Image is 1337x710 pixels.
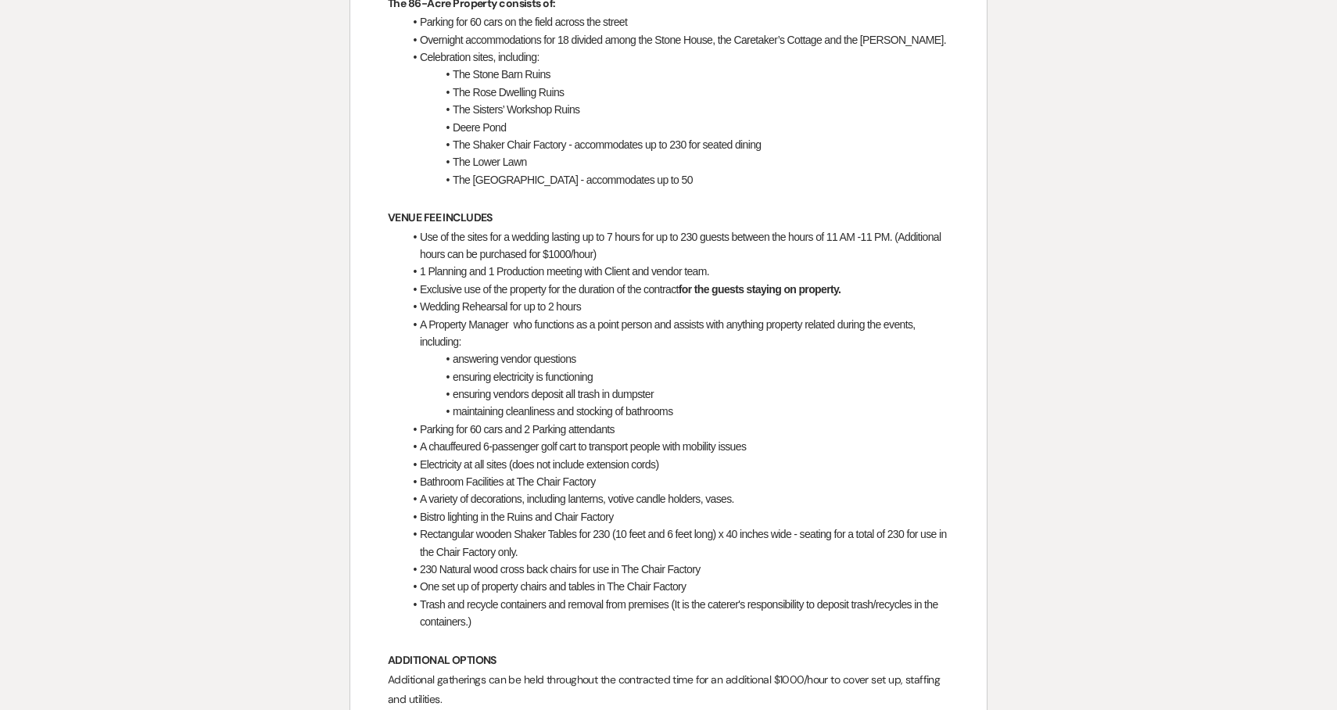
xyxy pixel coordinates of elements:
[420,34,946,46] span: Overnight accommodations for 18 divided among the Stone House, the Caretaker’s Cottage and the [P...
[453,156,527,168] span: The Lower Lawn
[453,86,564,99] span: The Rose Dwelling Ruins
[403,561,949,578] li: 230 Natural wood cross back chairs for use in The Chair Factory
[403,403,949,420] li: maintaining cleanliness and stocking of bathrooms
[679,283,841,296] strong: for the guests staying on property.
[403,350,949,368] li: answering vendor questions
[453,121,506,134] span: Deere Pond
[453,103,579,116] span: The Sisters’ Workshop Ruins
[403,438,949,455] li: A chauffeured 6-passenger golf cart to transport people with mobility issues
[453,138,761,151] span: The Shaker Chair Factory - accommodates up to 230 for seated dining
[403,368,949,385] li: ensuring electricity is functioning
[403,316,949,351] li: A Property Manager who functions as a point person and assists with anything property related dur...
[403,473,949,490] li: Bathroom Facilities at The Chair Factory
[403,456,949,473] li: Electricity at all sites (does not include extension cords)
[453,68,550,81] span: The Stone Barn Ruins
[403,228,949,264] li: Use of the sites for a wedding lasting up to 7 hours for up to 230 guests between the hours of 11...
[403,508,949,525] li: Bistro lighting in the Ruins and Chair Factory
[388,670,949,709] p: Additional gatherings can be held throughout the contracted time for an additional $1000/hour to ...
[403,298,949,315] li: Wedding Rehearsal for up to 2 hours
[453,174,693,186] span: The [GEOGRAPHIC_DATA] - accommodates up to 50
[403,385,949,403] li: ensuring vendors deposit all trash in dumpster
[403,263,949,280] li: 1 Planning and 1 Production meeting with Client and vendor team.
[403,281,949,298] li: Exclusive use of the property for the duration of the contract
[420,51,539,63] span: Celebration sites, including:
[388,210,493,224] strong: VENUE FEE INCLUDES
[403,421,949,438] li: Parking for 60 cars and 2 Parking attendants
[420,16,627,28] span: Parking for 60 cars on the field across the street
[388,653,496,667] strong: ADDITIONAL OPTIONS
[403,525,949,561] li: Rectangular wooden Shaker Tables for 230 (10 feet and 6 feet long) x 40 inches wide - seating for...
[403,596,949,631] li: Trash and recycle containers and removal from premises (It is the caterer's responsibility to dep...
[403,490,949,507] li: A variety of decorations, including lanterns, votive candle holders, vases.
[403,578,949,595] li: One set up of property chairs and tables in The Chair Factory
